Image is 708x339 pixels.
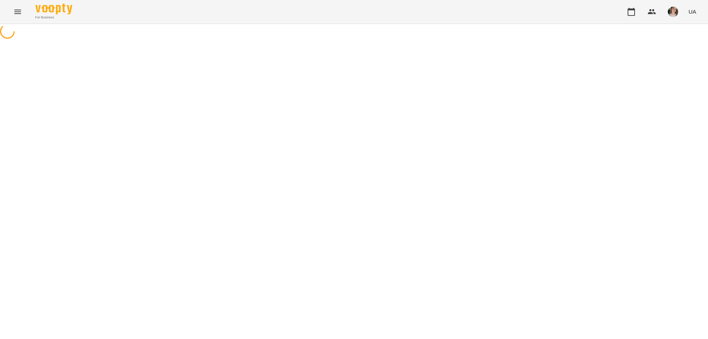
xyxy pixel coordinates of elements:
span: UA [688,8,696,15]
button: UA [686,5,699,18]
img: 6afb9eb6cc617cb6866001ac461bd93f.JPG [668,7,678,17]
button: Menu [9,3,27,21]
img: Voopty Logo [35,4,72,14]
span: For Business [35,15,72,20]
